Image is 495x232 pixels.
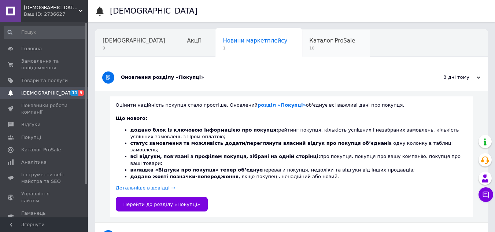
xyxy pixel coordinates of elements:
[21,172,68,185] span: Інструменти веб-майстра та SEO
[130,140,453,152] span: в одну колонку в таблиці замовлень;
[130,174,239,179] b: додано жовті позначки-попередження
[116,102,468,108] div: Оцінити надійність покупця стало простіше. Оновлений об'єднує всі важливі дані про покупця.
[21,77,68,84] span: Товари та послуги
[78,90,84,96] span: 9
[21,45,42,52] span: Головна
[116,115,148,121] b: Що нового:
[21,90,75,96] span: [DEMOGRAPHIC_DATA]
[21,121,40,128] span: Відгуки
[121,74,407,81] div: Оновлення розділу «Покупці»
[103,45,165,51] span: 9
[123,202,200,207] span: Перейти до розділу «Покупці»
[110,7,197,15] h1: [DEMOGRAPHIC_DATA]
[21,134,41,141] span: Покупці
[258,102,306,108] a: розділ «Покупці»
[21,159,47,166] span: Аналітика
[21,191,68,204] span: Управління сайтом
[309,37,355,44] span: Каталог ProSale
[130,140,389,146] b: статус замовлення та можливість додати/переглянути власний відгук про покупця обʼєднані
[309,45,355,51] span: 10
[479,187,493,202] button: Чат з покупцем
[407,74,480,81] div: 3 дні тому
[130,154,461,166] span: про покупця, покупця про вашу компанію, покупця про ваші товари;
[21,58,68,71] span: Замовлення та повідомлення
[223,37,287,44] span: Новини маркетплейсу
[130,174,339,179] span: , якщо покупець ненадійний або новий.
[103,37,165,44] span: [DEMOGRAPHIC_DATA]
[187,37,201,44] span: Акції
[24,4,79,11] span: Папа Вдома
[130,167,262,173] b: вкладка «Відгуки про покупця» тепер обʼєднує
[70,90,78,96] span: 11
[116,197,208,211] a: Перейти до розділу «Покупці»
[130,154,320,159] b: всі відгуки, пов’язані з профілем покупця, зібрані на одній сторінці:
[130,127,459,139] span: рейтинг покупця, кількість успішних і незабраних замовлень, кількість успішних замовлень з Пром-о...
[116,185,175,191] a: Детальніше в довідці →
[223,45,287,51] span: 1
[130,127,278,133] b: додано блок із ключовою інформацією про покупця:
[24,11,88,18] div: Ваш ID: 2736627
[130,167,415,173] span: переваги покупця, недоліки та відгуки від інших продавців;
[21,210,68,223] span: Гаманець компанії
[4,26,86,39] input: Пошук
[21,147,61,153] span: Каталог ProSale
[21,102,68,115] span: Показники роботи компанії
